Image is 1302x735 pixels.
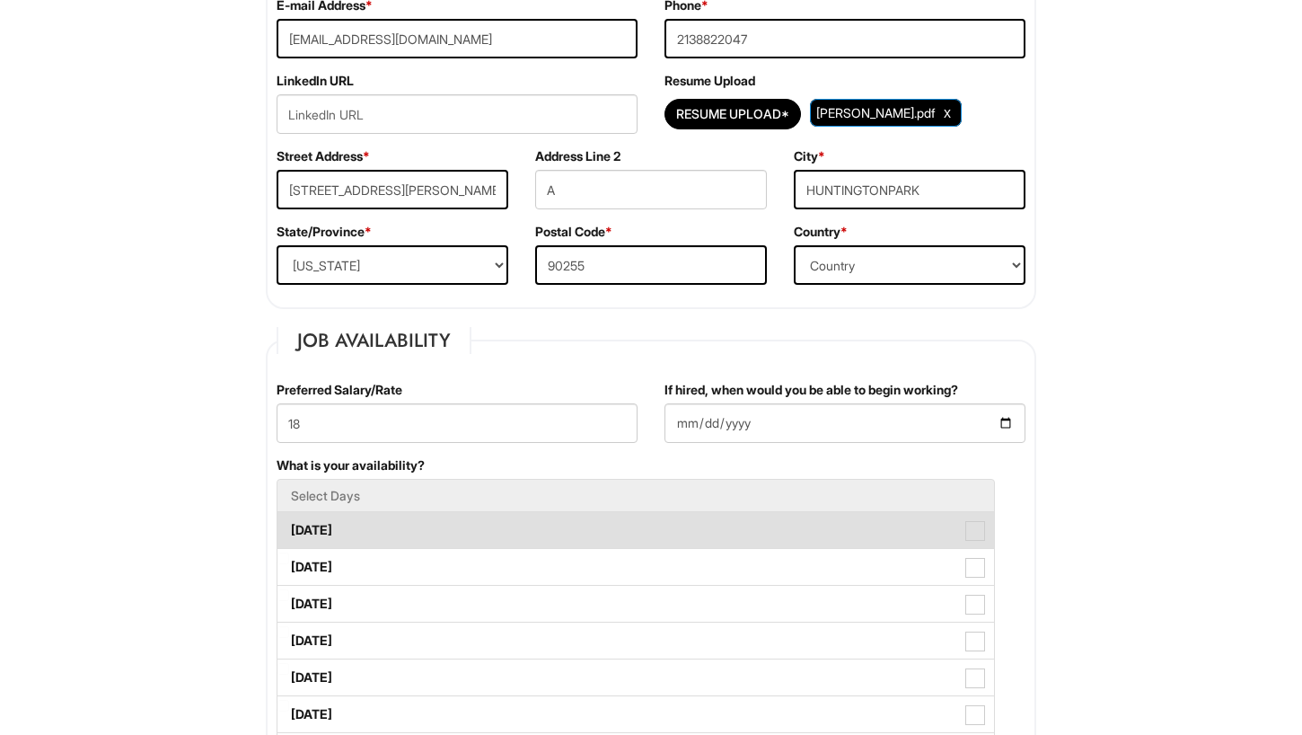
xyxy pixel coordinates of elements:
label: LinkedIn URL [277,72,354,90]
label: [DATE] [277,512,994,548]
select: State/Province [277,245,508,285]
span: [PERSON_NAME].pdf [816,105,935,120]
label: [DATE] [277,549,994,585]
label: City [794,147,825,165]
label: [DATE] [277,660,994,695]
label: Resume Upload [664,72,755,90]
input: Apt., Suite, Box, etc. [535,170,767,209]
button: Resume Upload*Resume Upload* [664,99,801,129]
label: Postal Code [535,223,612,241]
label: State/Province [277,223,372,241]
label: Country [794,223,848,241]
label: Street Address [277,147,370,165]
a: Clear Uploaded File [939,101,955,125]
label: If hired, when would you be able to begin working? [664,381,958,399]
label: [DATE] [277,586,994,622]
h5: Select Days [291,489,981,502]
input: Postal Code [535,245,767,285]
input: Preferred Salary/Rate [277,403,638,443]
label: What is your availability? [277,456,425,474]
input: Phone [664,19,1025,58]
input: LinkedIn URL [277,94,638,134]
label: [DATE] [277,696,994,732]
label: [DATE] [277,623,994,659]
input: Street Address [277,170,508,209]
input: City [794,170,1025,209]
select: Country [794,245,1025,285]
input: E-mail Address [277,19,638,58]
label: Address Line 2 [535,147,620,165]
label: Preferred Salary/Rate [277,381,402,399]
legend: Job Availability [277,327,471,354]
